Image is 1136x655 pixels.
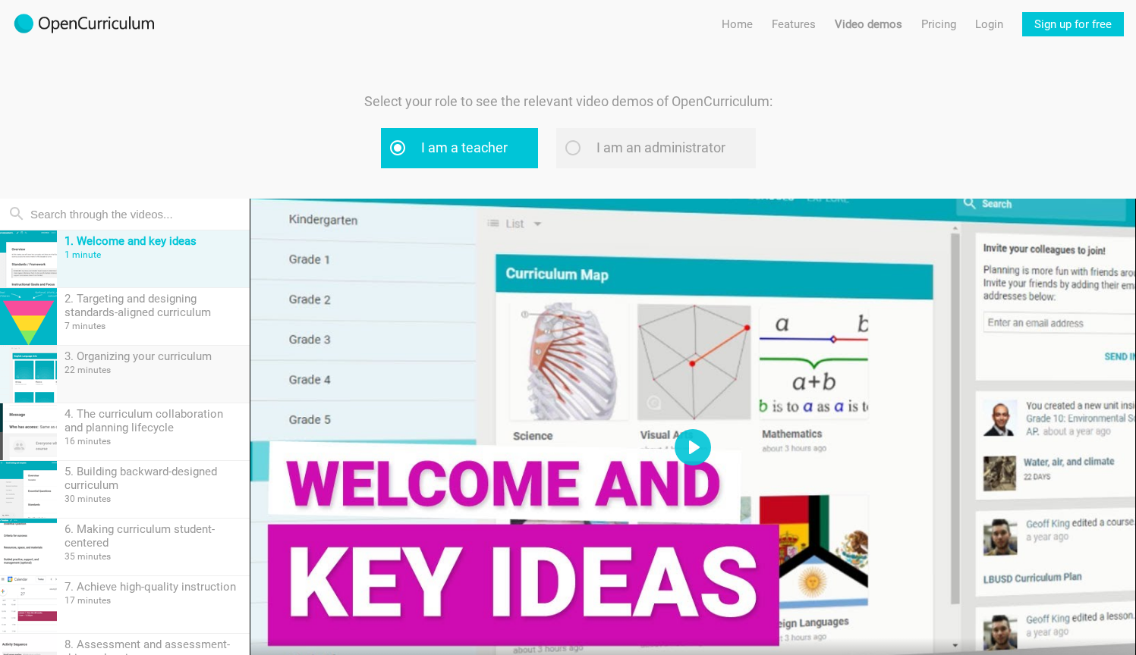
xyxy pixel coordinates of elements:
div: 1 minute [65,249,242,260]
img: 2017-logo-m.png [12,12,156,36]
a: Video demos [835,12,902,36]
label: I am an administrator [556,128,756,168]
div: 22 minutes [65,365,242,375]
p: Select your role to see the relevant video demos of OpenCurriculum: [318,91,819,113]
div: 2. Targeting and designing standards-aligned curriculum [65,292,242,319]
button: Play, 1. Welcome and key ideas [675,429,711,465]
div: 35 minutes [65,551,242,562]
div: 4. The curriculum collaboration and planning lifecycle [65,407,242,434]
div: 7 minutes [65,321,242,331]
a: Pricing [921,12,956,36]
div: 30 minutes [65,494,242,504]
label: I am a teacher [381,128,538,168]
div: 5. Building backward-designed curriculum [65,465,242,492]
a: Login [975,12,1003,36]
div: 3. Organizing your curriculum [65,349,242,363]
div: 6. Making curriculum student-centered [65,522,242,550]
div: 7. Achieve high-quality instruction [65,580,242,594]
a: Features [772,12,816,36]
div: 1. Welcome and key ideas [65,234,242,248]
a: Sign up for free [1022,12,1124,36]
div: 16 minutes [65,436,242,447]
div: 17 minutes [65,595,242,606]
a: Home [722,12,753,36]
